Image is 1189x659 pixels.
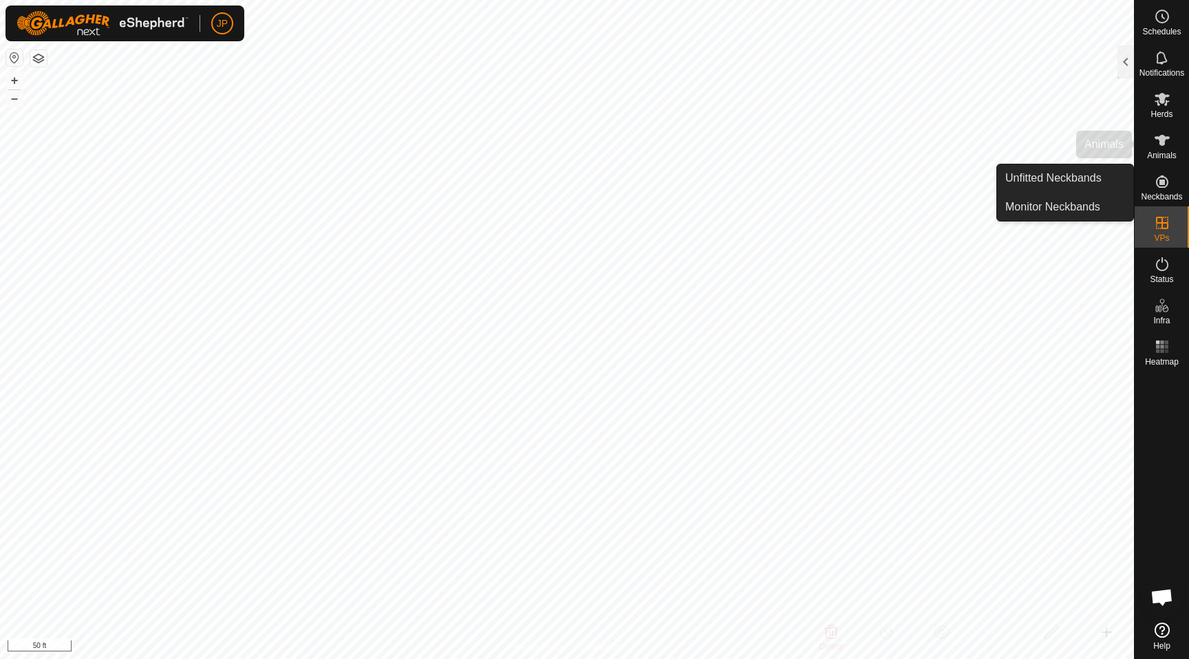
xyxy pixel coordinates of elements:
[1142,576,1183,618] a: Open chat
[1005,199,1100,215] span: Monitor Neckbands
[1145,358,1179,366] span: Heatmap
[1150,275,1173,283] span: Status
[1142,28,1181,36] span: Schedules
[6,50,23,66] button: Reset Map
[1135,617,1189,656] a: Help
[997,193,1133,221] a: Monitor Neckbands
[30,50,47,67] button: Map Layers
[1147,151,1177,160] span: Animals
[581,641,621,653] a: Contact Us
[17,11,189,36] img: Gallagher Logo
[6,72,23,89] button: +
[1150,110,1172,118] span: Herds
[1139,69,1184,77] span: Notifications
[1154,234,1169,242] span: VPs
[997,164,1133,192] a: Unfitted Neckbands
[1153,316,1170,325] span: Infra
[1005,170,1102,186] span: Unfitted Neckbands
[1141,193,1182,201] span: Neckbands
[513,641,564,653] a: Privacy Policy
[1153,642,1170,650] span: Help
[6,90,23,107] button: –
[217,17,228,31] span: JP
